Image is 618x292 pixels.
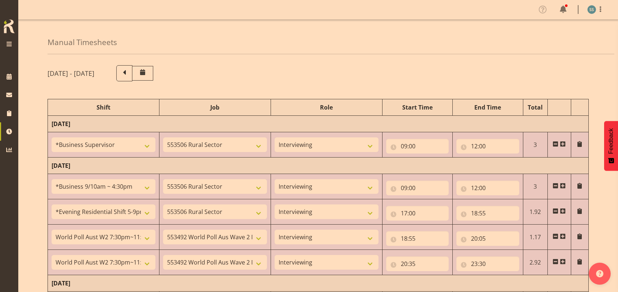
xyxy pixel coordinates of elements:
td: 3 [523,174,547,199]
img: shane-shaw-williams1936.jpg [587,5,596,14]
td: 3 [523,132,547,158]
input: Click to select... [456,139,519,154]
img: help-xxl-2.png [596,270,603,277]
h5: [DATE] - [DATE] [48,69,94,77]
input: Click to select... [456,231,519,246]
div: Job [163,103,267,112]
div: Start Time [386,103,449,112]
span: Feedback [608,128,614,154]
td: 1.92 [523,199,547,225]
h4: Manual Timesheets [48,38,117,47]
div: End Time [456,103,519,112]
div: Shift [52,103,155,112]
input: Click to select... [456,206,519,221]
td: [DATE] [48,158,589,174]
td: 1.17 [523,225,547,250]
td: [DATE] [48,275,589,292]
input: Click to select... [386,231,449,246]
img: Rosterit icon logo [2,18,16,34]
input: Click to select... [386,181,449,195]
input: Click to select... [386,139,449,154]
input: Click to select... [386,256,449,271]
input: Click to select... [456,256,519,271]
div: Total [527,103,544,112]
td: 2.92 [523,250,547,275]
input: Click to select... [456,181,519,195]
div: Role [275,103,378,112]
input: Click to select... [386,206,449,221]
button: Feedback - Show survey [604,121,618,171]
td: [DATE] [48,116,589,132]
